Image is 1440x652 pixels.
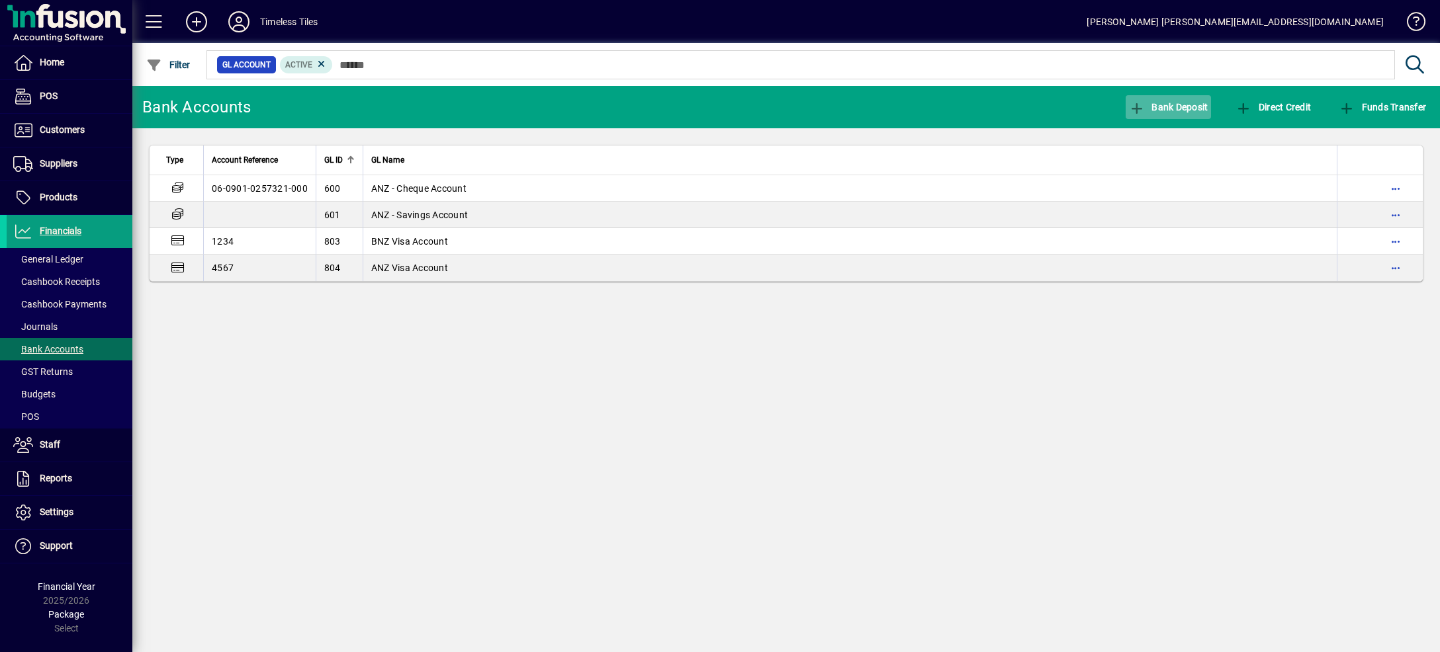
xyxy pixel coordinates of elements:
[48,609,84,620] span: Package
[203,175,316,202] td: 06-0901-0257321-000
[13,389,56,399] span: Budgets
[40,225,81,236] span: Financials
[203,228,316,255] td: 1234
[7,181,132,214] a: Products
[1385,257,1406,278] button: More options
[7,315,132,338] a: Journals
[371,153,1329,167] div: GL Name
[40,507,73,517] span: Settings
[1129,102,1208,112] span: Bank Deposit
[7,46,132,79] a: Home
[222,58,271,71] span: GL Account
[7,383,132,405] a: Budgets
[1232,95,1314,119] button: Direct Credit
[324,183,341,194] span: 600
[13,344,83,354] span: Bank Accounts
[13,411,39,422] span: POS
[166,153,195,167] div: Type
[7,496,132,529] a: Settings
[166,153,183,167] span: Type
[40,57,64,67] span: Home
[13,321,58,332] span: Journals
[1385,204,1406,225] button: More options
[1397,3,1423,46] a: Knowledge Base
[260,11,318,32] div: Timeless Tiles
[218,10,260,34] button: Profile
[13,299,107,309] span: Cashbook Payments
[1126,95,1212,119] button: Bank Deposit
[13,254,83,265] span: General Ledger
[1385,178,1406,199] button: More options
[13,276,100,287] span: Cashbook Receipts
[7,462,132,495] a: Reports
[175,10,218,34] button: Add
[371,210,468,220] span: ANZ - Savings Account
[7,360,132,383] a: GST Returns
[324,153,355,167] div: GL ID
[7,248,132,270] a: General Ledger
[7,270,132,293] a: Cashbook Receipts
[38,581,95,592] span: Financial Year
[7,114,132,147] a: Customers
[324,210,341,220] span: 601
[146,60,191,70] span: Filter
[40,540,73,551] span: Support
[7,293,132,315] a: Cashbook Payments
[371,183,467,194] span: ANZ - Cheque Account
[40,158,77,169] span: Suppliers
[40,192,77,202] span: Products
[143,53,194,77] button: Filter
[212,153,278,167] span: Account Reference
[7,530,132,563] a: Support
[1335,95,1429,119] button: Funds Transfer
[7,428,132,462] a: Staff
[40,91,58,101] span: POS
[7,338,132,360] a: Bank Accounts
[280,56,333,73] mat-chip: Activation Status: Active
[203,255,316,281] td: 4567
[7,405,132,428] a: POS
[324,263,341,273] span: 804
[1087,11,1384,32] div: [PERSON_NAME] [PERSON_NAME][EMAIL_ADDRESS][DOMAIN_NAME]
[371,236,448,247] span: BNZ Visa Account
[13,366,73,377] span: GST Returns
[7,80,132,113] a: POS
[7,147,132,181] a: Suppliers
[1339,102,1426,112] span: Funds Transfer
[371,153,404,167] span: GL Name
[40,439,60,450] span: Staff
[40,473,72,483] span: Reports
[285,60,312,69] span: Active
[1236,102,1311,112] span: Direct Credit
[40,124,85,135] span: Customers
[142,97,251,118] div: Bank Accounts
[1385,231,1406,252] button: More options
[324,153,343,167] span: GL ID
[324,236,341,247] span: 803
[371,263,448,273] span: ANZ Visa Account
